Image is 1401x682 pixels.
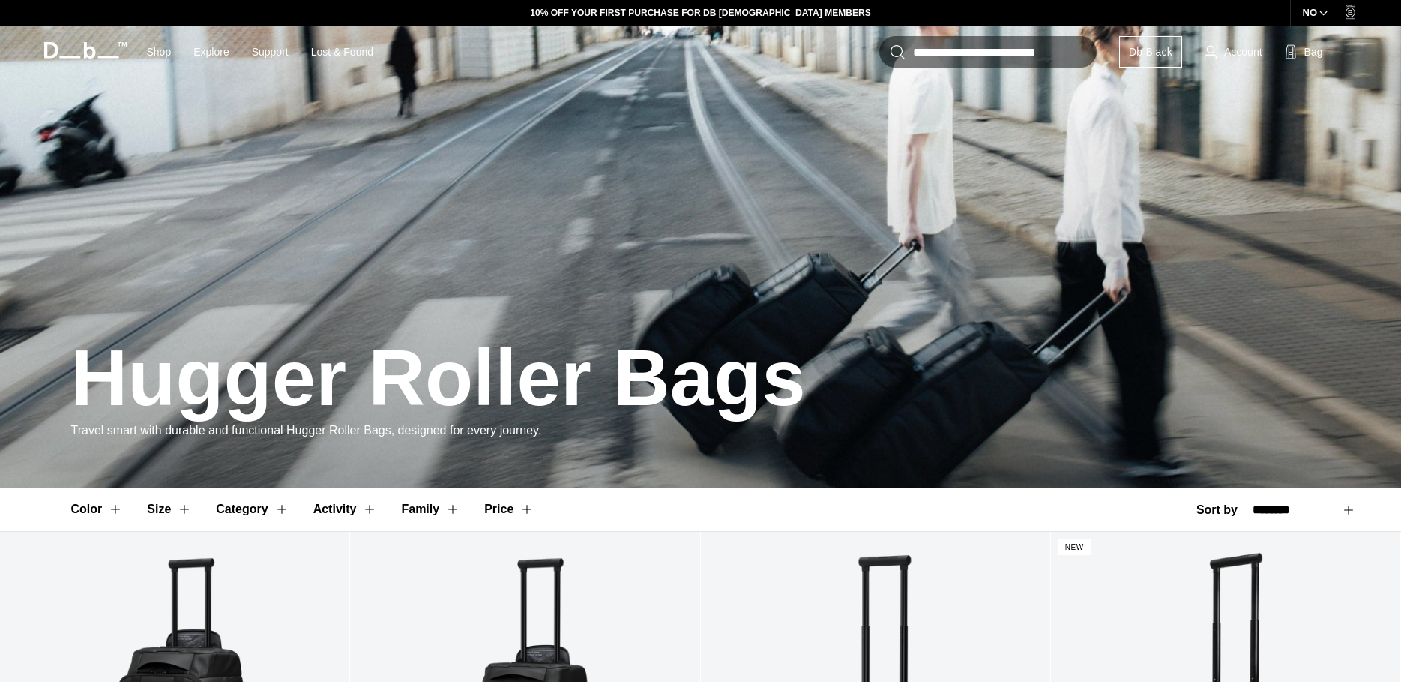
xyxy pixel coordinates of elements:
[484,488,534,531] button: Toggle Price
[313,488,378,531] button: Toggle Filter
[71,335,806,422] h1: Hugger Roller Bags
[1205,43,1262,61] a: Account
[1119,36,1182,68] a: Db Black
[1058,539,1091,555] p: New
[147,488,192,531] button: Toggle Filter
[1224,44,1262,60] span: Account
[136,26,385,79] nav: Main Navigation
[530,6,870,20] a: 10% OFF YOUR FIRST PURCHASE FOR DB [DEMOGRAPHIC_DATA] MEMBERS
[252,26,289,79] a: Support
[311,26,373,79] a: Lost & Found
[71,488,124,531] button: Toggle Filter
[401,488,460,531] button: Toggle Filter
[1285,43,1323,61] button: Bag
[71,424,542,437] span: Travel smart with durable and functional Hugger Roller Bags, designed for every journey.
[193,26,229,79] a: Explore
[1304,44,1323,60] span: Bag
[216,488,289,531] button: Toggle Filter
[147,26,172,79] a: Shop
